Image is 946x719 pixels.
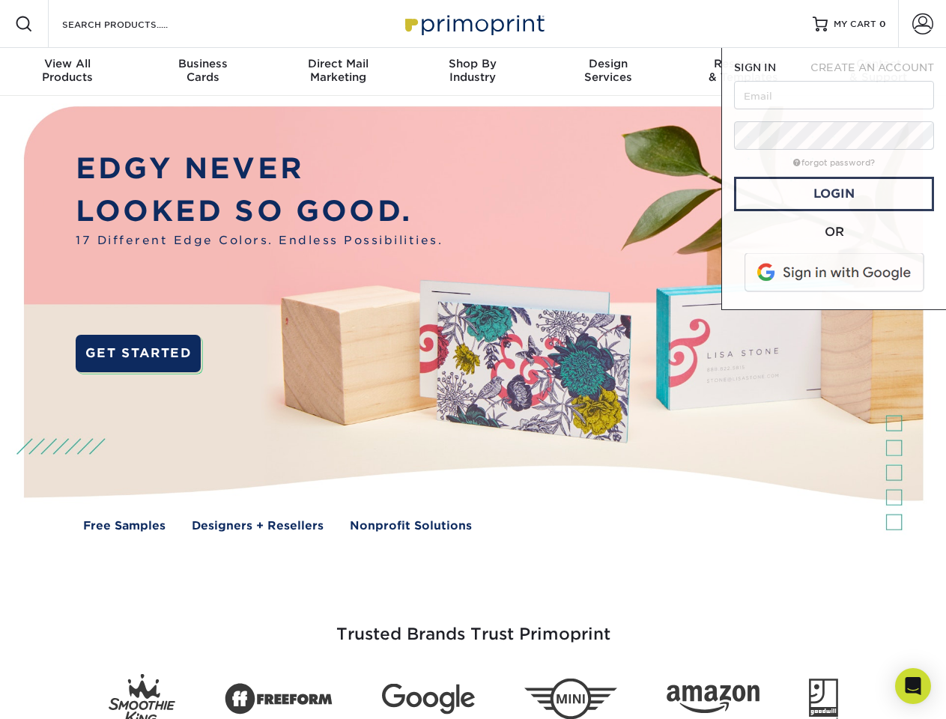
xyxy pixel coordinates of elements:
[405,57,540,84] div: Industry
[35,589,912,662] h3: Trusted Brands Trust Primoprint
[382,684,475,715] img: Google
[135,57,270,70] span: Business
[734,223,934,241] div: OR
[809,679,838,719] img: Goodwill
[83,518,166,535] a: Free Samples
[350,518,472,535] a: Nonprofit Solutions
[135,48,270,96] a: BusinessCards
[676,57,810,70] span: Resources
[734,177,934,211] a: Login
[667,685,759,714] img: Amazon
[793,158,875,168] a: forgot password?
[270,48,405,96] a: Direct MailMarketing
[895,668,931,704] div: Open Intercom Messenger
[541,48,676,96] a: DesignServices
[398,7,548,40] img: Primoprint
[734,61,776,73] span: SIGN IN
[76,335,201,372] a: GET STARTED
[270,57,405,84] div: Marketing
[270,57,405,70] span: Direct Mail
[192,518,324,535] a: Designers + Resellers
[405,48,540,96] a: Shop ByIndustry
[541,57,676,70] span: Design
[810,61,934,73] span: CREATE AN ACCOUNT
[76,232,443,249] span: 17 Different Edge Colors. Endless Possibilities.
[676,48,810,96] a: Resources& Templates
[834,18,876,31] span: MY CART
[76,190,443,233] p: LOOKED SO GOOD.
[135,57,270,84] div: Cards
[61,15,207,33] input: SEARCH PRODUCTS.....
[405,57,540,70] span: Shop By
[541,57,676,84] div: Services
[76,148,443,190] p: EDGY NEVER
[734,81,934,109] input: Email
[676,57,810,84] div: & Templates
[879,19,886,29] span: 0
